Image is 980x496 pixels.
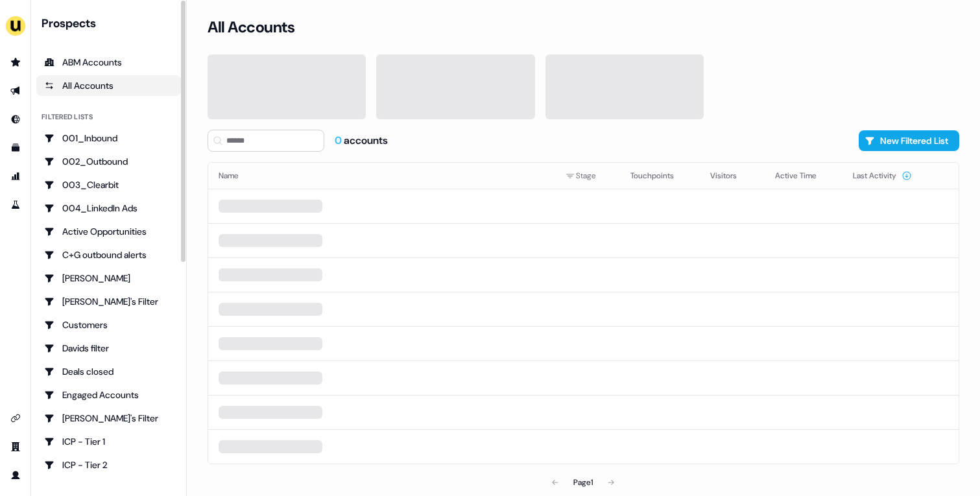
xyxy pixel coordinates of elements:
[335,134,388,148] div: accounts
[44,202,173,215] div: 004_LinkedIn Ads
[36,52,181,73] a: ABM Accounts
[44,155,173,168] div: 002_Outbound
[44,365,173,378] div: Deals closed
[44,412,173,425] div: [PERSON_NAME]'s Filter
[853,164,912,187] button: Last Activity
[44,248,173,261] div: C+G outbound alerts
[5,436,26,457] a: Go to team
[36,291,181,312] a: Go to Charlotte's Filter
[5,109,26,130] a: Go to Inbound
[44,388,173,401] div: Engaged Accounts
[775,164,832,187] button: Active Time
[36,431,181,452] a: Go to ICP - Tier 1
[208,163,555,189] th: Name
[44,295,173,308] div: [PERSON_NAME]'s Filter
[42,112,93,123] div: Filtered lists
[44,342,173,355] div: Davids filter
[36,221,181,242] a: Go to Active Opportunities
[566,169,610,182] div: Stage
[36,361,181,382] a: Go to Deals closed
[36,244,181,265] a: Go to C+G outbound alerts
[710,164,752,187] button: Visitors
[44,79,173,92] div: All Accounts
[36,75,181,96] a: All accounts
[36,384,181,405] a: Go to Engaged Accounts
[36,408,181,429] a: Go to Geneviève's Filter
[208,18,294,37] h3: All Accounts
[36,128,181,148] a: Go to 001_Inbound
[859,130,959,151] button: New Filtered List
[44,318,173,331] div: Customers
[630,164,689,187] button: Touchpoints
[44,178,173,191] div: 003_Clearbit
[5,195,26,215] a: Go to experiments
[44,56,173,69] div: ABM Accounts
[36,268,181,289] a: Go to Charlotte Stone
[5,465,26,486] a: Go to profile
[36,338,181,359] a: Go to Davids filter
[5,80,26,101] a: Go to outbound experience
[44,132,173,145] div: 001_Inbound
[44,435,173,448] div: ICP - Tier 1
[5,52,26,73] a: Go to prospects
[5,137,26,158] a: Go to templates
[5,408,26,429] a: Go to integrations
[36,151,181,172] a: Go to 002_Outbound
[335,134,344,147] span: 0
[44,272,173,285] div: [PERSON_NAME]
[42,16,181,31] div: Prospects
[36,198,181,218] a: Go to 004_LinkedIn Ads
[36,174,181,195] a: Go to 003_Clearbit
[573,476,593,489] div: Page 1
[36,455,181,475] a: Go to ICP - Tier 2
[36,314,181,335] a: Go to Customers
[44,458,173,471] div: ICP - Tier 2
[5,166,26,187] a: Go to attribution
[44,225,173,238] div: Active Opportunities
